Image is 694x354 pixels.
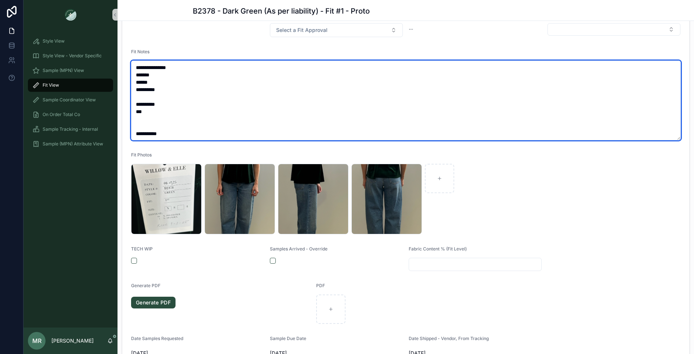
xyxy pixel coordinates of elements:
span: Select a Fit Approval [276,26,328,34]
span: Style View [43,38,65,44]
a: Sample Coordinator View [28,93,113,106]
span: On Order Total Co [43,112,80,118]
span: Sample (MPN) View [43,68,84,73]
button: Select Button [270,23,403,37]
a: Style View - Vendor Specific [28,49,113,62]
span: Fit View [43,82,59,88]
a: Sample Tracking - Internal [28,123,113,136]
a: On Order Total Co [28,108,113,121]
span: Fit Photos [131,152,152,158]
p: [PERSON_NAME] [51,337,94,344]
span: Fabric Content % (Fit Level) [409,246,467,252]
span: Date Samples Requested [131,336,183,341]
span: Sample Coordinator View [43,97,96,103]
span: Generate PDF [131,283,160,288]
span: Sample Tracking - Internal [43,126,98,132]
img: App logo [65,9,76,21]
span: PDF [316,283,325,288]
span: MR [32,336,41,345]
a: Sample (MPN) Attribute View [28,137,113,151]
h1: B2378 - Dark Green (As per liability) - Fit #1 - Proto [193,6,370,16]
span: Date Shipped - Vendor, From Tracking [409,336,489,341]
a: Sample (MPN) View [28,64,113,77]
div: scrollable content [24,29,118,160]
span: TECH WIP [131,246,153,252]
span: -- [409,25,413,33]
span: Style View - Vendor Specific [43,53,102,59]
button: Select Button [547,23,680,36]
a: Style View [28,35,113,48]
span: Fit Notes [131,49,149,54]
a: Generate PDF [131,297,176,308]
span: Sample (MPN) Attribute View [43,141,103,147]
span: Sample Due Date [270,336,306,341]
span: Samples Arrived - Override [270,246,328,252]
a: Fit View [28,79,113,92]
